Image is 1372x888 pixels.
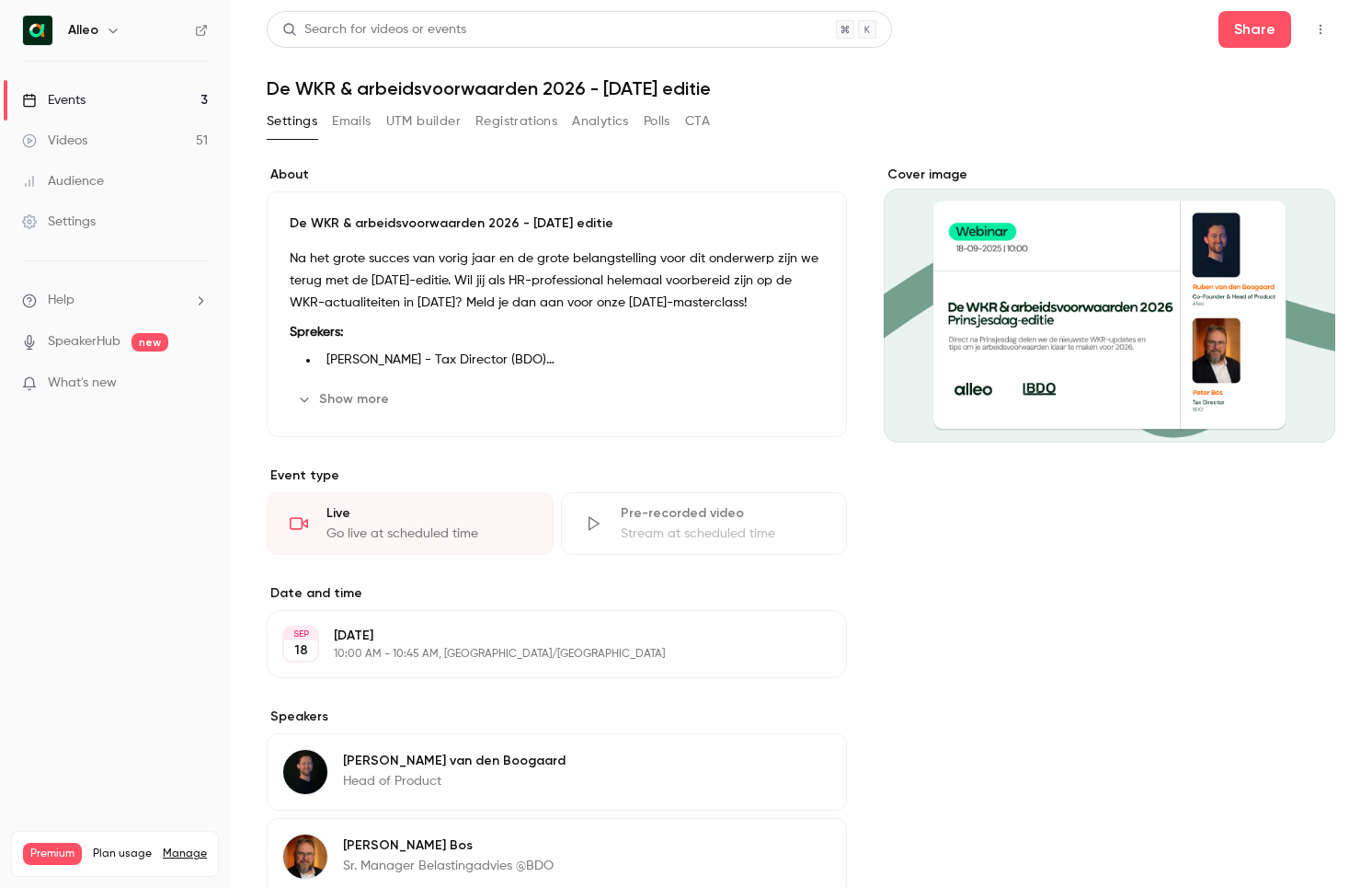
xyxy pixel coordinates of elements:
[22,132,87,150] div: Videos
[267,733,847,811] div: Ruben van den Boogaard[PERSON_NAME] van den BoogaardHead of Product
[332,107,371,136] button: Emails
[326,504,531,523] div: Live
[267,708,847,726] label: Speakers
[334,647,749,662] p: 10:00 AM - 10:45 AM, [GEOGRAPHIC_DATA]/[GEOGRAPHIC_DATA]
[267,467,847,485] p: Event type
[884,166,1335,443] section: Cover image
[48,374,117,393] span: What's new
[572,107,629,136] button: Analytics
[290,385,400,414] button: Show more
[290,214,824,233] p: De WKR & arbeidsvoorwaarden 2026 - [DATE] editie
[326,525,531,543] div: Go live at scheduled time
[282,20,466,40] div: Search for videos or events
[283,750,327,794] img: Ruben van den Boogaard
[343,836,554,855] p: [PERSON_NAME] Bos
[475,107,557,136] button: Registrations
[267,77,1335,99] h1: De WKR & arbeidsvoorwaarden 2026 - [DATE] editie
[343,752,566,770] p: [PERSON_NAME] van den Boogaard
[131,333,168,352] span: new
[290,248,824,314] p: Na het grote succes van vorig jaar en de grote belangstelling voor dit onderwerp zijn we terug me...
[290,326,343,339] strong: Sprekers:
[22,213,96,231] div: Settings
[319,351,824,370] li: [PERSON_NAME] - Tax Director (BDO)
[163,847,207,861] a: Manage
[621,504,825,523] div: Pre-recorded video
[334,627,749,645] p: [DATE]
[267,584,847,603] label: Date and time
[343,772,566,790] p: Head of Product
[685,107,710,136] button: CTA
[294,641,308,660] p: 18
[267,492,554,555] div: LiveGo live at scheduled time
[343,857,554,875] p: Sr. Manager Belastingadvies @BDO
[644,107,670,136] button: Polls
[22,91,86,110] div: Events
[884,166,1335,184] label: Cover image
[267,107,317,136] button: Settings
[561,492,848,555] div: Pre-recorded videoStream at scheduled time
[267,166,847,184] label: About
[22,291,208,310] li: help-dropdown-opener
[48,332,120,352] a: SpeakerHub
[283,835,327,879] img: Peter Bos
[1218,11,1291,48] button: Share
[93,847,152,861] span: Plan usage
[386,107,461,136] button: UTM builder
[186,375,208,392] iframe: Noticeable Trigger
[48,291,74,310] span: Help
[23,843,82,865] span: Premium
[22,172,104,190] div: Audience
[68,21,98,40] h6: Alleo
[23,16,52,45] img: Alleo
[284,628,317,640] div: SEP
[621,525,825,543] div: Stream at scheduled time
